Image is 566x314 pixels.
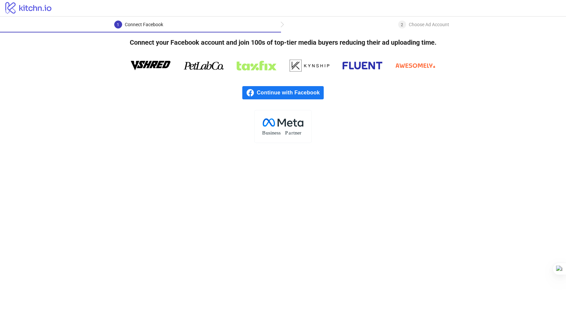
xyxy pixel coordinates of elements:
a: Continue with Facebook [242,86,324,99]
span: Continue with Facebook [257,86,324,99]
tspan: a [289,130,291,135]
span: 1 [117,23,119,27]
tspan: tner [293,130,302,135]
tspan: r [291,130,293,135]
tspan: usiness [266,130,281,135]
div: Connect Facebook [125,21,163,28]
tspan: P [285,130,288,135]
h4: Connect your Facebook account and join 100s of top-tier media buyers reducing their ad uploading ... [119,32,447,52]
div: Choose Ad Account [409,21,449,28]
span: 2 [401,23,403,27]
tspan: B [262,130,265,135]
